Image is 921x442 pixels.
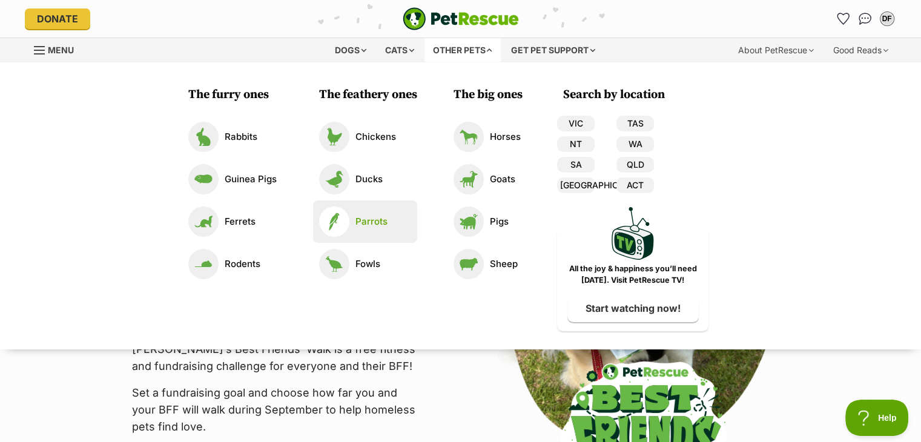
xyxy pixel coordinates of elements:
[881,13,893,25] div: DF
[319,249,349,279] img: Fowls
[188,164,219,194] img: Guinea Pigs
[490,130,521,144] p: Horses
[225,173,277,186] p: Guinea Pigs
[454,87,527,104] h3: The big ones
[355,173,383,186] p: Ducks
[188,87,283,104] h3: The furry ones
[612,207,654,260] img: PetRescue TV logo
[616,136,654,152] a: WA
[225,130,257,144] p: Rabbits
[132,341,423,375] p: [PERSON_NAME]’s Best Friends' Walk is a free fitness and fundraising challenge for everyone and t...
[319,164,411,194] a: Ducks Ducks
[616,177,654,193] a: ACT
[825,38,897,62] div: Good Reads
[377,38,423,62] div: Cats
[188,249,277,279] a: Rodents Rodents
[845,400,909,436] iframe: Help Scout Beacon - Open
[859,13,871,25] img: chat-41dd97257d64d25036548639549fe6c8038ab92f7586957e7f3b1b290dea8141.svg
[557,157,595,173] a: SA
[454,164,484,194] img: Goats
[730,38,822,62] div: About PetRescue
[454,206,521,237] a: Pigs Pigs
[424,38,501,62] div: Other pets
[454,206,484,237] img: Pigs
[834,9,897,28] ul: Account quick links
[188,164,277,194] a: Guinea Pigs Guinea Pigs
[34,38,82,60] a: Menu
[319,249,411,279] a: Fowls Fowls
[490,173,515,186] p: Goats
[25,8,90,29] a: Donate
[566,263,699,286] p: All the joy & happiness you’ll need [DATE]. Visit PetRescue TV!
[48,45,74,55] span: Menu
[454,249,484,279] img: Sheep
[557,116,595,131] a: VIC
[319,206,411,237] a: Parrots Parrots
[503,38,604,62] div: Get pet support
[319,164,349,194] img: Ducks
[454,122,521,152] a: Horses Horses
[403,7,519,30] a: PetRescue
[557,136,595,152] a: NT
[877,9,897,28] button: My account
[188,122,277,152] a: Rabbits Rabbits
[188,206,277,237] a: Ferrets Ferrets
[616,116,654,131] a: TAS
[355,130,396,144] p: Chickens
[454,122,484,152] img: Horses
[490,257,518,271] p: Sheep
[188,206,219,237] img: Ferrets
[319,206,349,237] img: Parrots
[355,257,380,271] p: Fowls
[355,215,388,229] p: Parrots
[225,215,256,229] p: Ferrets
[319,122,349,152] img: Chickens
[616,157,654,173] a: QLD
[319,122,411,152] a: Chickens Chickens
[567,294,699,322] a: Start watching now!
[454,164,521,194] a: Goats Goats
[225,257,260,271] p: Rodents
[132,384,423,435] p: Set a fundraising goal and choose how far you and your BFF will walk during September to help hom...
[454,249,521,279] a: Sheep Sheep
[563,87,708,104] h3: Search by location
[490,215,509,229] p: Pigs
[856,9,875,28] a: Conversations
[326,38,375,62] div: Dogs
[188,122,219,152] img: Rabbits
[557,177,595,193] a: [GEOGRAPHIC_DATA]
[188,249,219,279] img: Rodents
[834,9,853,28] a: Favourites
[319,87,417,104] h3: The feathery ones
[403,7,519,30] img: logo-e224e6f780fb5917bec1dbf3a21bbac754714ae5b6737aabdf751b685950b380.svg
